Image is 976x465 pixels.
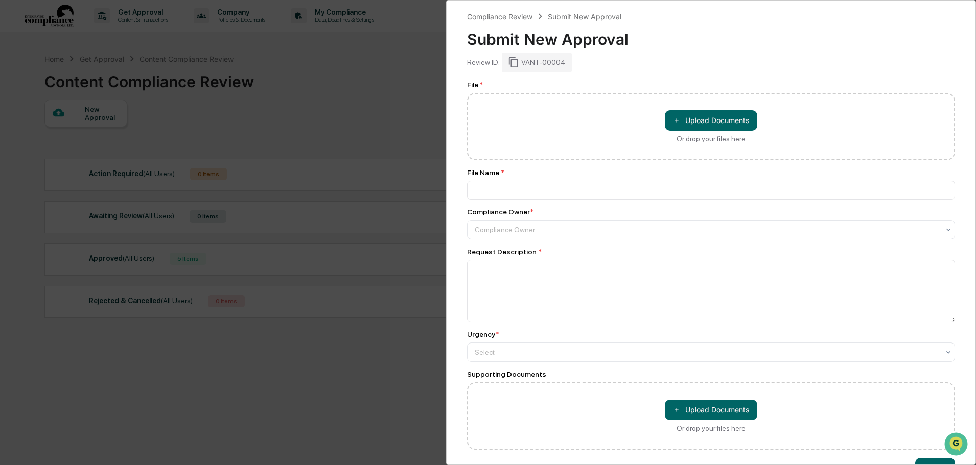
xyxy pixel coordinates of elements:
[665,400,757,420] button: Or drop your files here
[10,78,29,96] img: 1746055101610-c473b297-6a78-478c-a979-82029cc54cd1
[502,53,572,72] div: VANT-00004
[673,405,680,414] span: ＋
[677,424,746,432] div: Or drop your files here
[467,248,955,256] div: Request Description
[70,125,131,143] a: 🗄️Attestations
[20,129,66,139] span: Preclearance
[35,78,168,88] div: Start new chat
[467,12,532,21] div: Compliance Review
[467,168,955,177] div: File Name
[665,110,757,131] button: Or drop your files here
[467,58,500,66] div: Review ID:
[467,208,533,216] div: Compliance Owner
[10,21,186,38] p: How can we help?
[72,173,124,181] a: Powered byPylon
[102,173,124,181] span: Pylon
[84,129,127,139] span: Attestations
[467,81,955,89] div: File
[10,130,18,138] div: 🖐️
[548,12,621,21] div: Submit New Approval
[6,125,70,143] a: 🖐️Preclearance
[174,81,186,93] button: Start new chat
[35,88,129,96] div: We're available if you need us!
[6,144,68,162] a: 🔎Data Lookup
[673,115,680,125] span: ＋
[20,148,64,158] span: Data Lookup
[74,130,82,138] div: 🗄️
[467,22,955,48] div: Submit New Approval
[467,370,955,378] div: Supporting Documents
[943,431,971,459] iframe: Open customer support
[10,149,18,157] div: 🔎
[467,330,499,338] div: Urgency
[677,135,746,143] div: Or drop your files here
